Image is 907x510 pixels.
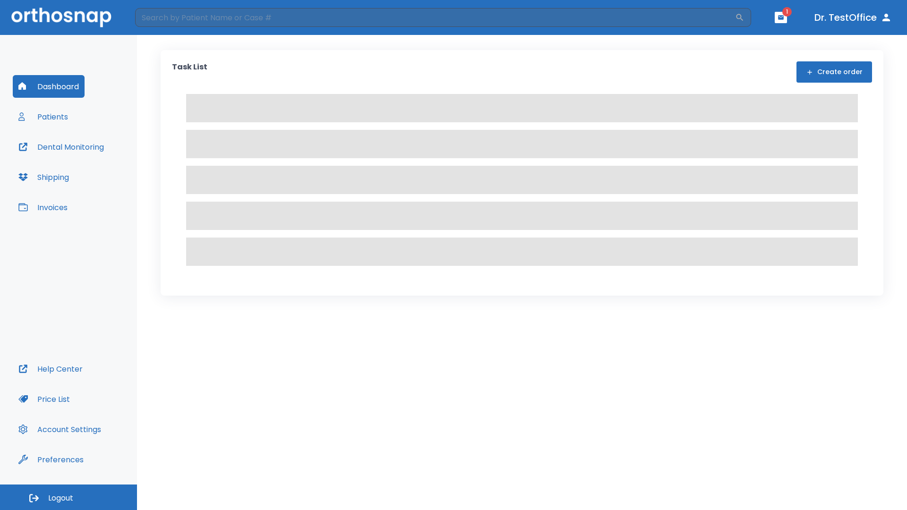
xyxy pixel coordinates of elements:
p: Task List [172,61,207,83]
button: Shipping [13,166,75,188]
input: Search by Patient Name or Case # [135,8,735,27]
button: Price List [13,388,76,410]
span: Logout [48,493,73,503]
button: Account Settings [13,418,107,441]
button: Help Center [13,357,88,380]
button: Patients [13,105,74,128]
button: Dashboard [13,75,85,98]
button: Dr. TestOffice [811,9,896,26]
button: Create order [796,61,872,83]
button: Invoices [13,196,73,219]
button: Dental Monitoring [13,136,110,158]
button: Preferences [13,448,89,471]
img: Orthosnap [11,8,111,27]
span: 1 [782,7,792,17]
